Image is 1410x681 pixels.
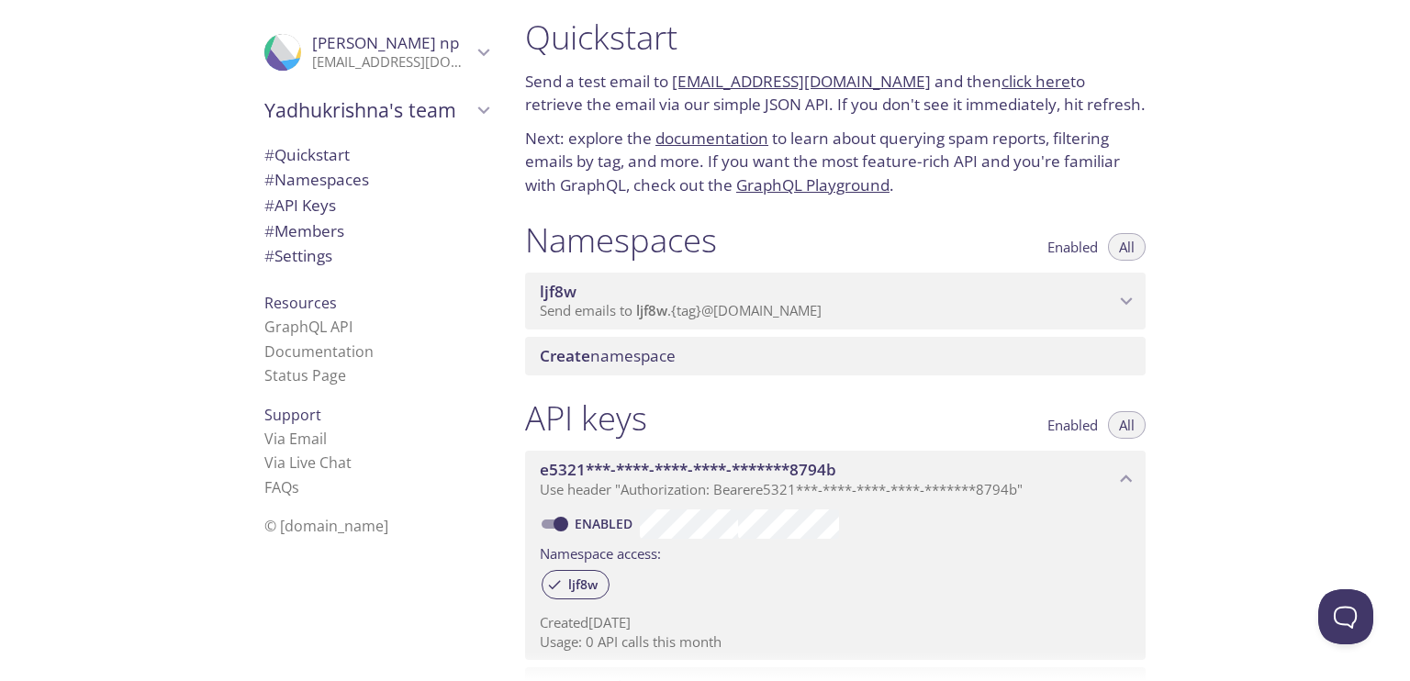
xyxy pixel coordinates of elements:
span: ljf8w [557,576,609,593]
h1: Quickstart [525,17,1146,58]
span: ljf8w [540,281,576,302]
span: [PERSON_NAME] np [312,32,459,53]
div: Quickstart [250,142,503,168]
a: Documentation [264,341,374,362]
iframe: Help Scout Beacon - Open [1318,589,1373,644]
span: Members [264,220,344,241]
div: Namespaces [250,167,503,193]
div: Yadhukrishna's team [250,86,503,134]
span: # [264,144,274,165]
a: FAQ [264,477,299,497]
button: Enabled [1036,233,1109,261]
span: Namespaces [264,169,369,190]
span: Create [540,345,590,366]
h1: API keys [525,397,647,439]
div: Yadhukrishna np [250,22,503,83]
div: ljf8w namespace [525,273,1146,329]
span: # [264,245,274,266]
span: # [264,220,274,241]
span: © [DOMAIN_NAME] [264,516,388,536]
div: ljf8w [542,570,610,599]
a: [EMAIL_ADDRESS][DOMAIN_NAME] [672,71,931,92]
span: Settings [264,245,332,266]
div: Team Settings [250,243,503,269]
div: Create namespace [525,337,1146,375]
a: click here [1002,71,1070,92]
button: All [1108,233,1146,261]
p: Created [DATE] [540,613,1131,632]
a: GraphQL API [264,317,352,337]
span: # [264,169,274,190]
span: Yadhukrishna's team [264,97,472,123]
p: [EMAIL_ADDRESS][DOMAIN_NAME] [312,53,472,72]
span: Support [264,405,321,425]
span: # [264,195,274,216]
button: All [1108,411,1146,439]
p: Next: explore the to learn about querying spam reports, filtering emails by tag, and more. If you... [525,127,1146,197]
a: Via Live Chat [264,452,352,473]
label: Namespace access: [540,539,661,565]
h1: Namespaces [525,219,717,261]
p: Send a test email to and then to retrieve the email via our simple JSON API. If you don't see it ... [525,70,1146,117]
a: Via Email [264,429,327,449]
span: Quickstart [264,144,350,165]
div: API Keys [250,193,503,218]
div: Members [250,218,503,244]
span: s [292,477,299,497]
button: Enabled [1036,411,1109,439]
span: ljf8w [636,301,667,319]
a: GraphQL Playground [736,174,890,195]
a: documentation [655,128,768,149]
span: Send emails to . {tag} @[DOMAIN_NAME] [540,301,822,319]
p: Usage: 0 API calls this month [540,632,1131,652]
span: Resources [264,293,337,313]
a: Status Page [264,365,346,385]
span: namespace [540,345,676,366]
a: Enabled [572,515,640,532]
span: API Keys [264,195,336,216]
